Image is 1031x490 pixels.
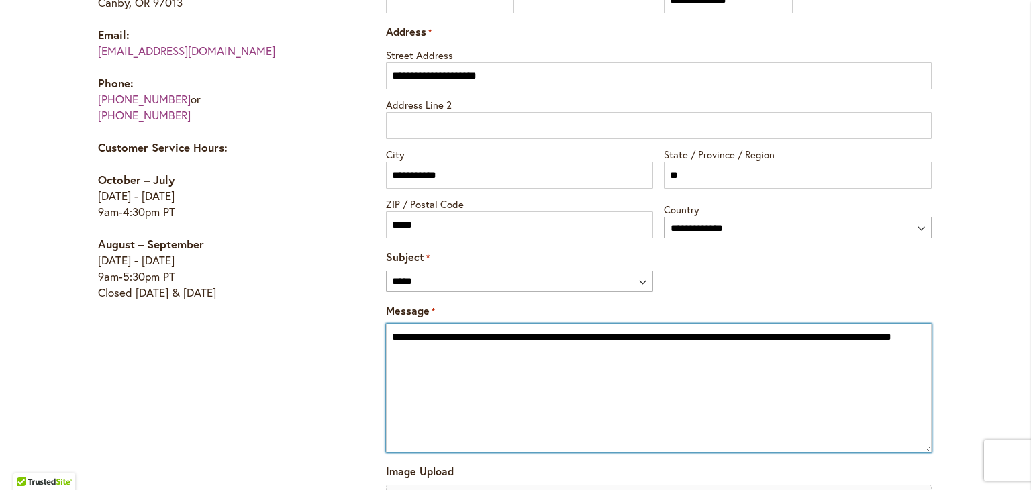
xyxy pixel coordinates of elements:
label: ZIP / Postal Code [386,194,654,211]
a: [PHONE_NUMBER] [98,107,191,123]
label: Subject [386,250,430,265]
label: Country [664,199,932,217]
strong: October – July [98,172,175,187]
a: [PHONE_NUMBER] [98,91,191,107]
p: [DATE] - [DATE] 9am-4:30pm PT [98,172,334,220]
p: or [98,75,334,124]
p: [DATE] - [DATE] 9am-5:30pm PT Closed [DATE] & [DATE] [98,236,334,301]
strong: August – September [98,236,204,252]
strong: Phone: [98,75,134,91]
strong: Email: [98,27,130,42]
a: [EMAIL_ADDRESS][DOMAIN_NAME] [98,43,275,58]
label: State / Province / Region [664,144,932,162]
strong: Customer Service Hours: [98,140,228,155]
label: Street Address [386,45,932,62]
label: City [386,144,654,162]
label: Message [386,303,435,319]
legend: Address [386,24,432,40]
label: Address Line 2 [386,95,932,112]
